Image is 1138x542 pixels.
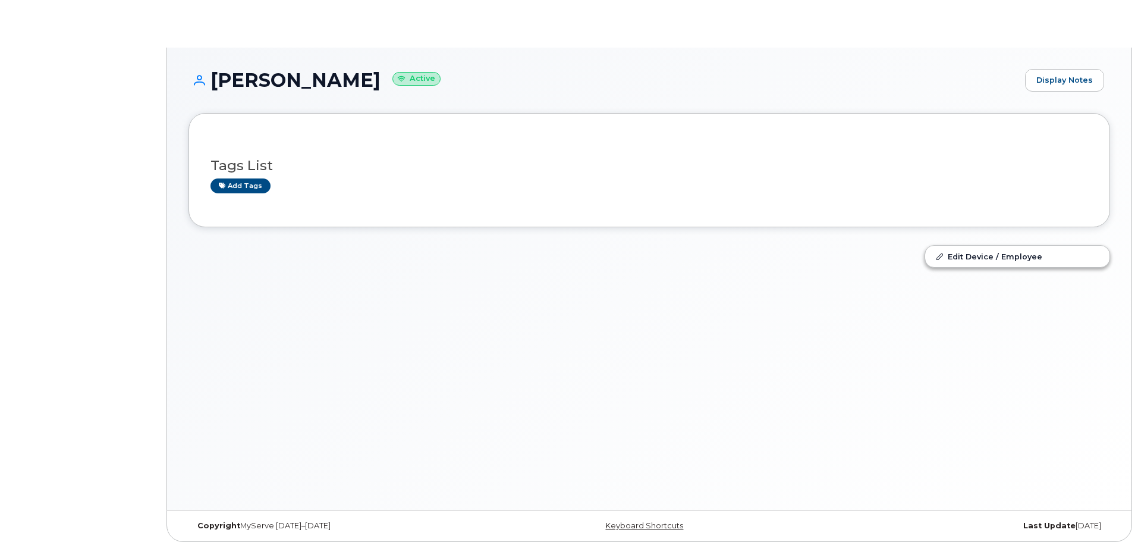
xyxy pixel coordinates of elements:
h3: Tags List [210,158,1088,173]
a: Add tags [210,178,271,193]
a: Keyboard Shortcuts [605,521,683,530]
a: Edit Device / Employee [925,246,1109,267]
a: Display Notes [1025,69,1104,92]
strong: Last Update [1023,521,1076,530]
strong: Copyright [197,521,240,530]
small: Active [392,72,441,86]
div: MyServe [DATE]–[DATE] [188,521,496,531]
h1: [PERSON_NAME] [188,70,1019,90]
div: [DATE] [803,521,1110,531]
